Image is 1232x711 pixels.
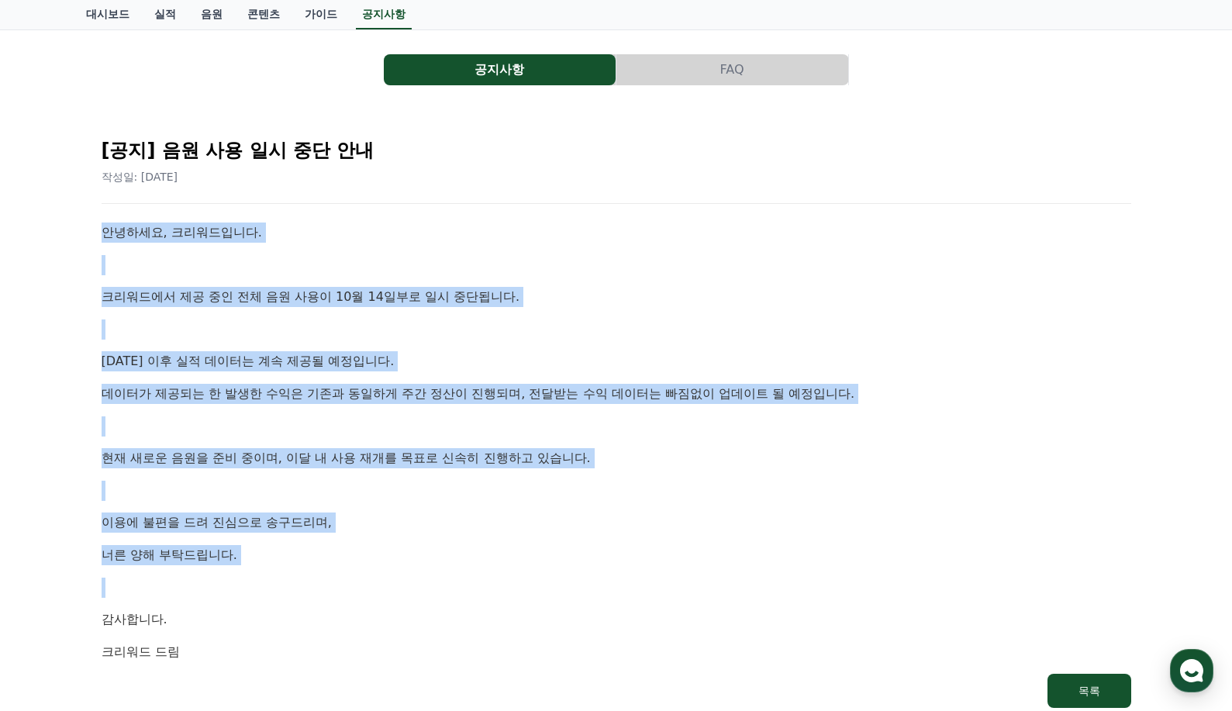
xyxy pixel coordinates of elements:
p: 안녕하세요, 크리워드입니다. [102,223,1131,243]
a: 홈 [5,492,102,530]
h2: [공지] 음원 사용 일시 중단 안내 [102,138,1131,163]
a: 목록 [102,674,1131,708]
div: 목록 [1078,683,1100,699]
button: 공지사항 [384,54,616,85]
a: 대화 [102,492,200,530]
a: 설정 [200,492,298,530]
span: 대화 [142,516,160,528]
p: 이용에 불편을 드려 진심으로 송구드리며, [102,513,1131,533]
button: 목록 [1047,674,1131,708]
p: 크리워드 드림 [102,642,1131,662]
a: FAQ [616,54,849,85]
p: 너른 양해 부탁드립니다. [102,545,1131,565]
p: 크리워드에서 제공 중인 전체 음원 사용이 10월 14일부로 일시 중단됩니다. [102,287,1131,307]
span: 작성일: [DATE] [102,171,178,183]
p: 데이터가 제공되는 한 발생한 수익은 기존과 동일하게 주간 정산이 진행되며, 전달받는 수익 데이터는 빠짐없이 업데이트 될 예정입니다. [102,384,1131,404]
button: FAQ [616,54,848,85]
span: 설정 [240,515,258,527]
p: 현재 새로운 음원을 준비 중이며, 이달 내 사용 재개를 목표로 신속히 진행하고 있습니다. [102,448,1131,468]
p: [DATE] 이후 실적 데이터는 계속 제공될 예정입니다. [102,351,1131,371]
p: 감사합니다. [102,609,1131,630]
span: 홈 [49,515,58,527]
